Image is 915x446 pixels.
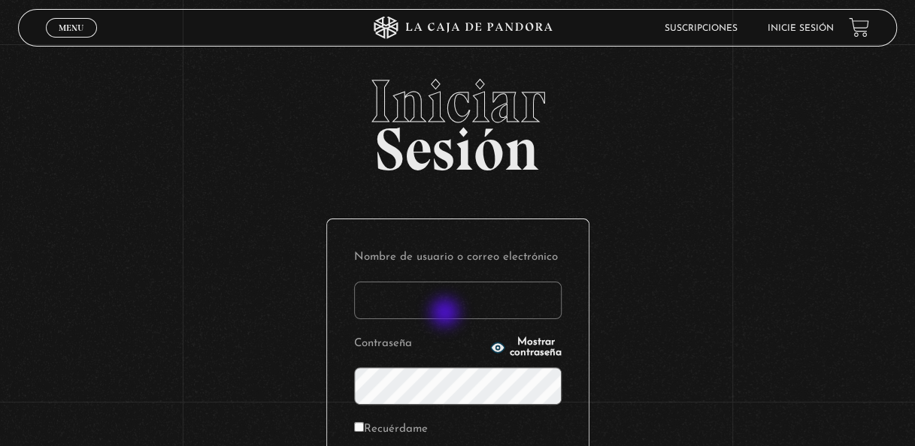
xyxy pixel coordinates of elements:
[59,23,83,32] span: Menu
[354,333,486,356] label: Contraseña
[354,422,364,432] input: Recuérdame
[849,17,869,38] a: View your shopping cart
[768,24,834,33] a: Inicie sesión
[490,337,562,358] button: Mostrar contraseña
[665,24,738,33] a: Suscripciones
[510,337,562,358] span: Mostrar contraseña
[354,418,428,441] label: Recuérdame
[54,36,89,47] span: Cerrar
[18,71,896,167] h2: Sesión
[354,246,562,270] label: Nombre de usuario o correo electrónico
[18,71,896,131] span: Iniciar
